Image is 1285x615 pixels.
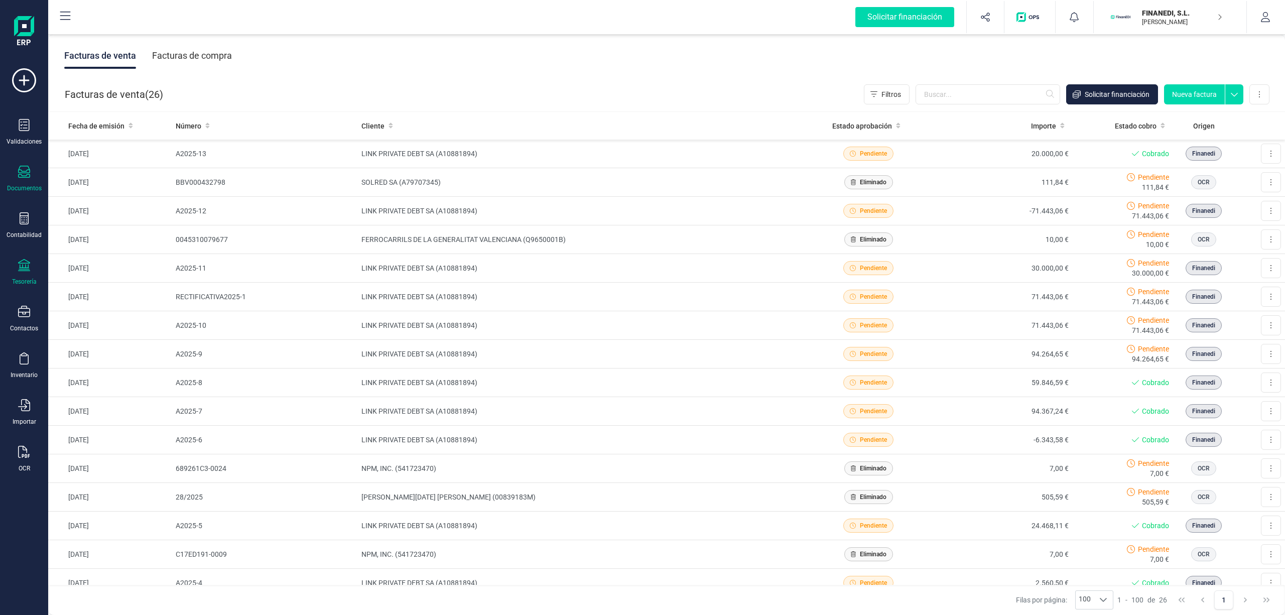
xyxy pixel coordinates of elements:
[1192,578,1215,587] span: Finanedi
[937,454,1073,483] td: 7,00 €
[1138,315,1169,325] span: Pendiente
[1192,521,1215,530] span: Finanedi
[48,340,172,368] td: [DATE]
[48,197,172,225] td: [DATE]
[937,225,1073,254] td: 10,00 €
[937,283,1073,311] td: 71.443,06 €
[937,426,1073,454] td: -6.343,58 €
[937,254,1073,283] td: 30.000,00 €
[7,184,42,192] div: Documentos
[7,138,42,146] div: Validaciones
[1138,344,1169,354] span: Pendiente
[172,168,357,197] td: BBV000432798
[860,378,887,387] span: Pendiente
[1142,182,1169,192] span: 111,84 €
[152,43,232,69] div: Facturas de compra
[172,311,357,340] td: A2025-10
[13,418,36,426] div: Importar
[1172,590,1191,609] button: First Page
[937,311,1073,340] td: 71.443,06 €
[1164,84,1225,104] button: Nueva factura
[1117,595,1121,605] span: 1
[1214,590,1233,609] button: Page 1
[1138,458,1169,468] span: Pendiente
[1076,591,1094,609] span: 100
[860,178,886,187] span: Eliminado
[357,426,801,454] td: LINK PRIVATE DEBT SA (A10881894)
[937,140,1073,168] td: 20.000,00 €
[172,254,357,283] td: A2025-11
[357,483,801,512] td: [PERSON_NAME][DATE] [PERSON_NAME] (00839183M)
[172,340,357,368] td: A2025-9
[1106,1,1234,33] button: FIFINANEDI, S.L.[PERSON_NAME]
[1132,268,1169,278] span: 30.000,00 €
[937,197,1073,225] td: -71.443,06 €
[1066,84,1158,104] button: Solicitar financiación
[357,512,801,540] td: LINK PRIVATE DEBT SA (A10881894)
[1016,590,1113,609] div: Filas por página:
[14,16,34,48] img: Logo Finanedi
[48,512,172,540] td: [DATE]
[1192,378,1215,387] span: Finanedi
[1198,464,1210,473] span: OCR
[1257,590,1276,609] button: Last Page
[1142,435,1169,445] span: Cobrado
[1193,121,1215,131] span: Origen
[937,368,1073,397] td: 59.846,59 €
[1198,235,1210,244] span: OCR
[1138,287,1169,297] span: Pendiente
[1147,595,1155,605] span: de
[48,225,172,254] td: [DATE]
[1193,590,1212,609] button: Previous Page
[48,426,172,454] td: [DATE]
[1142,578,1169,588] span: Cobrado
[1192,435,1215,444] span: Finanedi
[860,264,887,273] span: Pendiente
[1192,292,1215,301] span: Finanedi
[1192,264,1215,273] span: Finanedi
[172,540,357,569] td: C17ED191-0009
[1138,172,1169,182] span: Pendiente
[1142,149,1169,159] span: Cobrado
[937,168,1073,197] td: 111,84 €
[864,84,910,104] button: Filtros
[1236,590,1255,609] button: Next Page
[172,512,357,540] td: A2025-5
[1132,297,1169,307] span: 71.443,06 €
[68,121,124,131] span: Fecha de emisión
[64,43,136,69] div: Facturas de venta
[1198,178,1210,187] span: OCR
[172,225,357,254] td: 0045310079677
[1138,544,1169,554] span: Pendiente
[357,454,801,483] td: NPM, INC. (541723470)
[357,254,801,283] td: LINK PRIVATE DEBT SA (A10881894)
[1142,8,1222,18] p: FINANEDI, S.L.
[48,368,172,397] td: [DATE]
[172,454,357,483] td: 689261C3-0024
[176,121,201,131] span: Número
[172,283,357,311] td: RECTIFICATIVA2025-1
[48,397,172,426] td: [DATE]
[65,84,163,104] div: Facturas de venta ( )
[172,569,357,597] td: A2025-4
[1142,406,1169,416] span: Cobrado
[357,197,801,225] td: LINK PRIVATE DEBT SA (A10881894)
[1142,521,1169,531] span: Cobrado
[1085,89,1149,99] span: Solicitar financiación
[357,140,801,168] td: LINK PRIVATE DEBT SA (A10881894)
[48,140,172,168] td: [DATE]
[855,7,954,27] div: Solicitar financiación
[1142,497,1169,507] span: 505,59 €
[860,435,887,444] span: Pendiente
[1192,407,1215,416] span: Finanedi
[1110,6,1132,28] img: FI
[172,426,357,454] td: A2025-6
[937,569,1073,597] td: 2.560,50 €
[1159,595,1167,605] span: 26
[361,121,384,131] span: Cliente
[172,397,357,426] td: A2025-7
[48,311,172,340] td: [DATE]
[48,569,172,597] td: [DATE]
[860,149,887,158] span: Pendiente
[916,84,1060,104] input: Buscar...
